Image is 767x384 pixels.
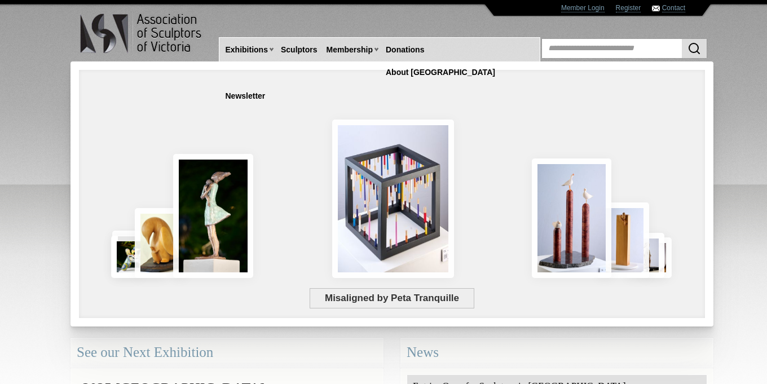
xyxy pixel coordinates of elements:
img: logo.png [80,11,204,56]
img: Little Frog. Big Climb [598,202,649,278]
img: Misaligned [332,120,454,278]
a: Sculptors [276,39,322,60]
span: Misaligned by Peta Tranquille [310,288,474,308]
a: Donations [381,39,429,60]
a: Register [616,4,641,12]
a: Exhibitions [221,39,272,60]
a: Member Login [561,4,605,12]
a: Contact [662,4,685,12]
img: Contact ASV [652,6,660,11]
img: Rising Tides [532,158,611,278]
img: Connection [173,154,253,278]
a: Newsletter [221,86,270,107]
img: Search [687,42,701,55]
a: Membership [322,39,377,60]
a: About [GEOGRAPHIC_DATA] [381,62,500,83]
div: News [400,338,713,368]
div: See our Next Exhibition [70,338,383,368]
